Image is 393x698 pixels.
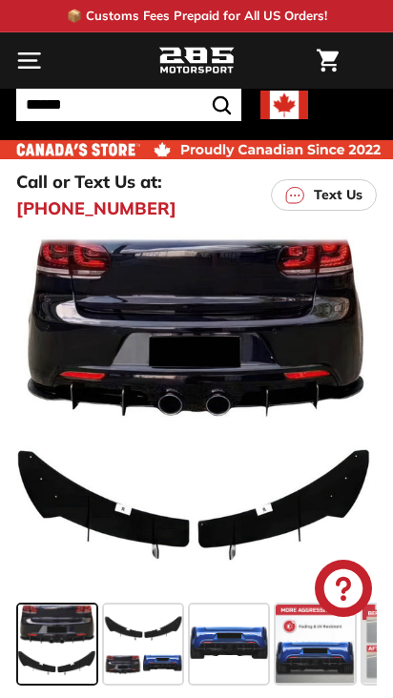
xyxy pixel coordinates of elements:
[16,169,162,195] p: Call or Text Us at:
[309,560,378,622] inbox-online-store-chat: Shopify online store chat
[67,7,327,26] p: 📦 Customs Fees Prepaid for All US Orders!
[16,195,176,221] a: [PHONE_NUMBER]
[314,185,362,205] p: Text Us
[307,33,348,88] a: Cart
[271,179,377,211] a: Text Us
[158,45,235,77] img: Logo_285_Motorsport_areodynamics_components
[16,89,241,121] input: Search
